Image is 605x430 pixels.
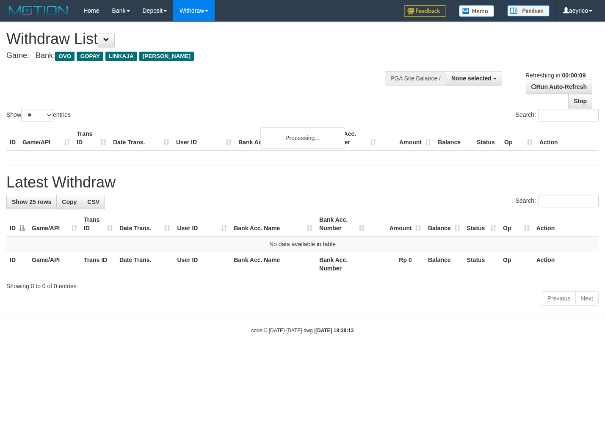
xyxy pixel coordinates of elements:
td: No data available in table [6,236,599,252]
span: Show 25 rows [12,198,51,205]
img: Button%20Memo.svg [459,5,494,17]
small: code © [DATE]-[DATE] dwg | [251,328,354,334]
span: CSV [87,198,99,205]
select: Showentries [21,109,53,121]
th: User ID: activate to sort column ascending [174,212,230,236]
th: Op [500,252,533,276]
th: Game/API [19,126,73,150]
a: Copy [56,195,82,209]
th: Trans ID [73,126,110,150]
th: Bank Acc. Name: activate to sort column ascending [230,212,316,236]
th: Rp 0 [368,252,424,276]
h4: Game: Bank: [6,52,395,60]
a: Show 25 rows [6,195,57,209]
th: Op: activate to sort column ascending [500,212,533,236]
span: [PERSON_NAME] [139,52,194,61]
th: Trans ID [80,252,116,276]
th: Bank Acc. Number: activate to sort column ascending [316,212,368,236]
div: PGA Site Balance / [385,71,446,85]
th: Op [501,126,536,150]
th: Balance [434,126,473,150]
button: None selected [446,71,502,85]
strong: 00:00:09 [562,72,586,79]
th: Trans ID: activate to sort column ascending [80,212,116,236]
th: User ID [173,126,235,150]
th: ID [6,252,28,276]
div: Processing... [260,127,345,149]
img: Feedback.jpg [404,5,446,17]
span: Copy [62,198,77,205]
a: CSV [82,195,105,209]
strong: [DATE] 18:38:13 [315,328,354,334]
th: Status: activate to sort column ascending [464,212,500,236]
a: Run Auto-Refresh [526,80,592,94]
a: Next [575,291,599,306]
span: LINKAJA [105,52,137,61]
th: ID [6,126,19,150]
th: Balance [425,252,464,276]
th: Balance: activate to sort column ascending [425,212,464,236]
th: Game/API [28,252,80,276]
div: Showing 0 to 0 of 0 entries [6,278,599,290]
img: MOTION_logo.png [6,4,71,17]
th: Bank Acc. Name [230,252,316,276]
label: Search: [516,109,599,121]
th: User ID [174,252,230,276]
label: Show entries [6,109,71,121]
th: Bank Acc. Name [235,126,324,150]
th: Amount: activate to sort column ascending [368,212,424,236]
a: Stop [568,94,592,108]
span: GOPAY [77,52,103,61]
th: Action [533,252,599,276]
input: Search: [539,109,599,121]
th: Date Trans.: activate to sort column ascending [116,212,174,236]
th: Action [533,212,599,236]
img: panduan.png [507,5,550,17]
a: Previous [542,291,576,306]
span: OVO [55,52,75,61]
th: Date Trans. [116,252,174,276]
h1: Withdraw List [6,30,395,47]
th: Amount [379,126,434,150]
th: Game/API: activate to sort column ascending [28,212,80,236]
input: Search: [539,195,599,207]
th: Action [536,126,599,150]
label: Search: [516,195,599,207]
th: ID: activate to sort column descending [6,212,28,236]
th: Bank Acc. Number [324,126,379,150]
span: None selected [451,75,492,82]
h1: Latest Withdraw [6,174,599,191]
span: Refreshing in: [525,72,586,79]
th: Status [464,252,500,276]
th: Status [473,126,501,150]
th: Date Trans. [110,126,173,150]
th: Bank Acc. Number [316,252,368,276]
